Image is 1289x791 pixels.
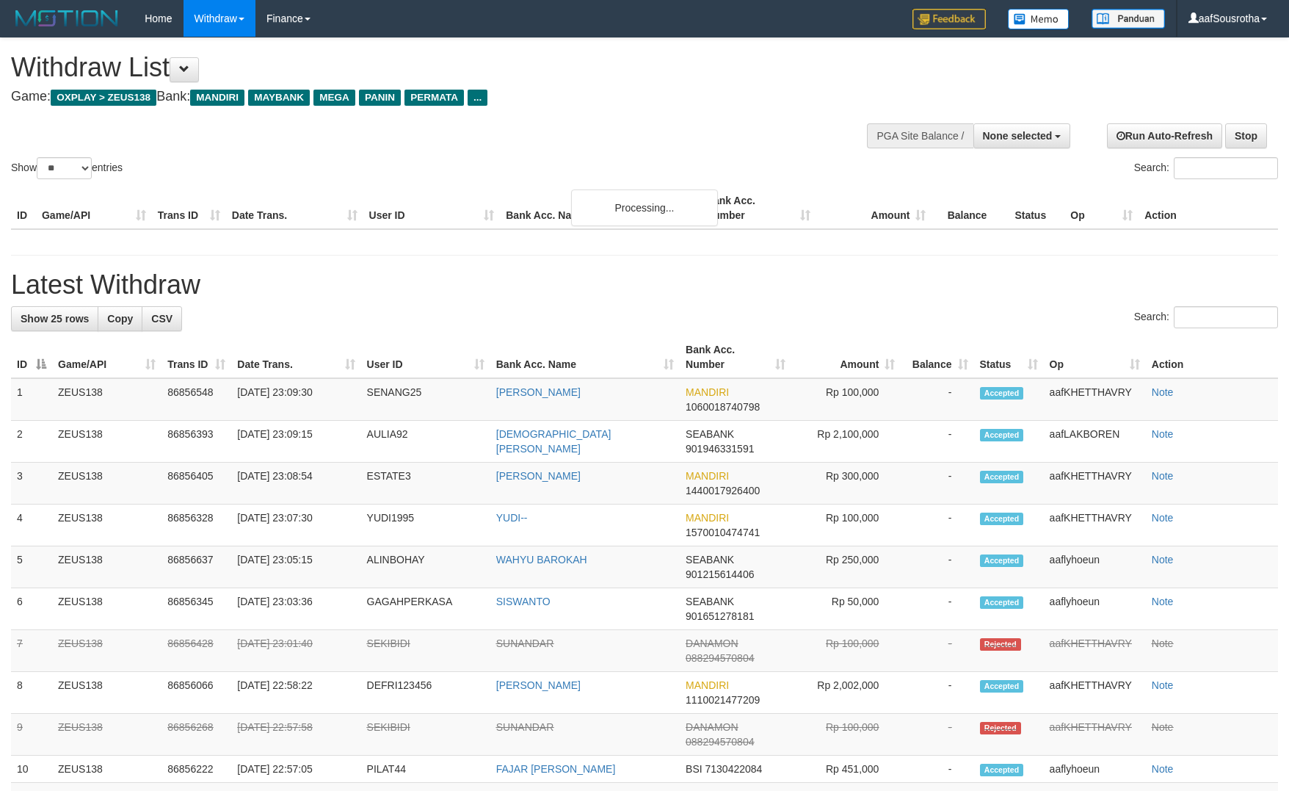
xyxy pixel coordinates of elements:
td: 3 [11,463,52,505]
img: Button%20Memo.svg [1008,9,1070,29]
td: ZEUS138 [52,672,161,714]
span: Copy 901651278181 to clipboard [686,610,754,622]
td: PILAT44 [361,756,490,783]
button: None selected [973,123,1071,148]
span: Accepted [980,680,1024,693]
th: Amount: activate to sort column ascending [791,336,901,378]
td: GAGAHPERKASA [361,588,490,630]
td: [DATE] 23:09:30 [231,378,360,421]
th: Status [1009,187,1064,229]
td: aaflyhoeun [1044,756,1146,783]
td: [DATE] 23:05:15 [231,546,360,588]
td: 86856393 [161,421,231,463]
a: FAJAR [PERSON_NAME] [496,763,616,775]
td: ALINBOHAY [361,546,490,588]
td: ESTATE3 [361,463,490,505]
td: [DATE] 23:09:15 [231,421,360,463]
td: ZEUS138 [52,546,161,588]
th: Balance: activate to sort column ascending [901,336,973,378]
span: SEABANK [686,596,734,607]
td: 1 [11,378,52,421]
span: Accepted [980,555,1024,567]
a: Show 25 rows [11,306,98,331]
td: - [901,463,973,505]
span: Show 25 rows [21,313,89,325]
td: YUDI1995 [361,505,490,546]
div: PGA Site Balance / [867,123,973,148]
td: Rp 250,000 [791,546,901,588]
a: [PERSON_NAME] [496,679,581,691]
td: ZEUS138 [52,714,161,756]
a: [PERSON_NAME] [496,386,581,398]
th: Bank Acc. Name: activate to sort column ascending [490,336,680,378]
span: None selected [983,130,1053,142]
h1: Latest Withdraw [11,270,1278,300]
td: 2 [11,421,52,463]
td: Rp 100,000 [791,505,901,546]
span: Accepted [980,596,1024,609]
td: Rp 100,000 [791,378,901,421]
th: Op: activate to sort column ascending [1044,336,1146,378]
th: Action [1139,187,1278,229]
td: Rp 100,000 [791,630,901,672]
td: 86856548 [161,378,231,421]
select: Showentries [37,157,92,179]
td: - [901,588,973,630]
td: 7 [11,630,52,672]
td: SEKIBIDI [361,630,490,672]
td: Rp 451,000 [791,756,901,783]
span: Copy 088294570804 to clipboard [686,736,754,748]
img: MOTION_logo.png [11,7,123,29]
td: Rp 2,100,000 [791,421,901,463]
a: CSV [142,306,182,331]
span: MANDIRI [686,512,729,524]
th: Bank Acc. Number [700,187,816,229]
img: Feedback.jpg [912,9,986,29]
span: MEGA [313,90,355,106]
td: ZEUS138 [52,421,161,463]
td: AULIA92 [361,421,490,463]
td: [DATE] 22:58:22 [231,672,360,714]
th: ID [11,187,36,229]
input: Search: [1174,157,1278,179]
h4: Game: Bank: [11,90,845,104]
span: Copy 901215614406 to clipboard [686,568,754,580]
a: [PERSON_NAME] [496,470,581,482]
td: ZEUS138 [52,505,161,546]
a: WAHYU BAROKAH [496,554,587,566]
td: - [901,714,973,756]
span: PERMATA [404,90,464,106]
span: Accepted [980,513,1024,525]
th: User ID: activate to sort column ascending [361,336,490,378]
div: Processing... [571,189,718,226]
span: Accepted [980,764,1024,776]
span: CSV [151,313,173,325]
span: Copy 901946331591 to clipboard [686,443,754,455]
span: Copy 1440017926400 to clipboard [686,485,760,496]
a: Note [1152,763,1174,775]
span: Copy 088294570804 to clipboard [686,652,754,664]
span: Copy 7130422084 to clipboard [705,763,763,775]
td: Rp 2,002,000 [791,672,901,714]
td: [DATE] 23:08:54 [231,463,360,505]
td: aaflyhoeun [1044,546,1146,588]
span: DANAMON [686,638,738,649]
a: SISWANTO [496,596,551,607]
a: SUNANDAR [496,638,554,649]
td: aafKHETTHAVRY [1044,714,1146,756]
td: aafKHETTHAVRY [1044,672,1146,714]
td: - [901,546,973,588]
span: ... [468,90,487,106]
a: Note [1152,596,1174,607]
td: aafKHETTHAVRY [1044,463,1146,505]
a: Note [1152,554,1174,566]
th: Date Trans.: activate to sort column ascending [231,336,360,378]
td: 86856637 [161,546,231,588]
td: [DATE] 22:57:05 [231,756,360,783]
span: MAYBANK [248,90,310,106]
td: 86856345 [161,588,231,630]
a: Note [1152,386,1174,398]
input: Search: [1174,306,1278,328]
span: Copy 1570010474741 to clipboard [686,527,760,538]
td: ZEUS138 [52,630,161,672]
